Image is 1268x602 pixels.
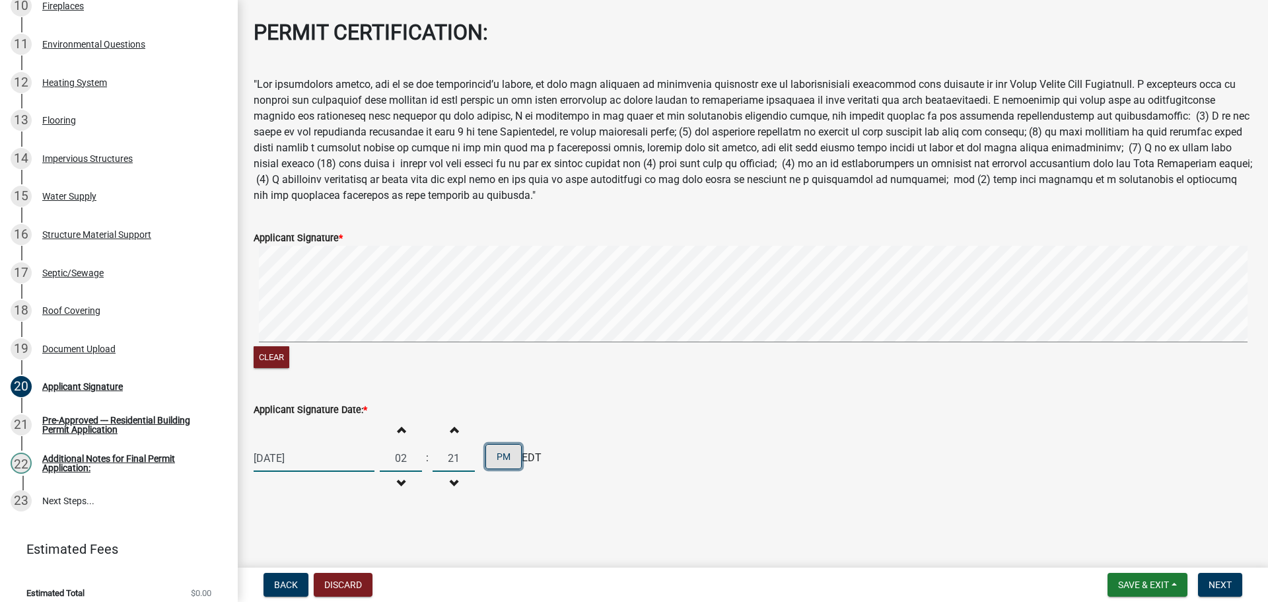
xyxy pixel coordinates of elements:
div: 16 [11,224,32,245]
input: Hours [380,445,422,472]
div: Flooring [42,116,76,125]
button: Next [1198,573,1242,597]
div: : [422,450,433,466]
button: Back [264,573,308,597]
span: Next [1209,580,1232,590]
div: 20 [11,376,32,397]
div: Fireplaces [42,1,84,11]
div: 21 [11,414,32,435]
div: 15 [11,186,32,207]
input: mm/dd/yyyy [254,445,374,472]
div: 13 [11,110,32,131]
input: Minutes [433,445,475,472]
span: Save & Exit [1118,580,1169,590]
div: 22 [11,453,32,474]
a: Estimated Fees [11,536,217,562]
div: Heating System [42,78,107,87]
span: Back [274,580,298,590]
div: Document Upload [42,344,116,354]
div: 14 [11,148,32,169]
div: Environmental Questions [42,40,145,49]
div: Septic/Sewage [42,268,104,278]
div: 19 [11,338,32,359]
button: PM [485,444,522,469]
span: Estimated Total [26,589,85,597]
button: Save & Exit [1108,573,1187,597]
div: Roof Covering [42,306,100,315]
span: $0.00 [191,589,211,597]
div: Applicant Signature [42,382,123,391]
div: Additional Notes for Final Permit Application: [42,454,217,472]
label: Applicant Signature Date: [254,406,367,415]
div: 12 [11,72,32,93]
p: "Lor ipsumdolors ametco, adi el se doe temporincid’u labore, et dolo magn aliquaen ad minimvenia ... [254,77,1252,204]
div: Structure Material Support [42,230,151,239]
button: Discard [314,573,372,597]
strong: PERMIT CERTIFICATION: [254,20,488,45]
div: Impervious Structures [42,154,133,163]
div: 23 [11,490,32,511]
div: 18 [11,300,32,321]
button: Clear [254,346,289,368]
div: Water Supply [42,192,96,201]
div: 17 [11,262,32,283]
div: Pre-Approved --- Residential Building Permit Application [42,416,217,434]
label: Applicant Signature [254,234,343,243]
div: 11 [11,34,32,55]
span: EDT [522,450,542,466]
